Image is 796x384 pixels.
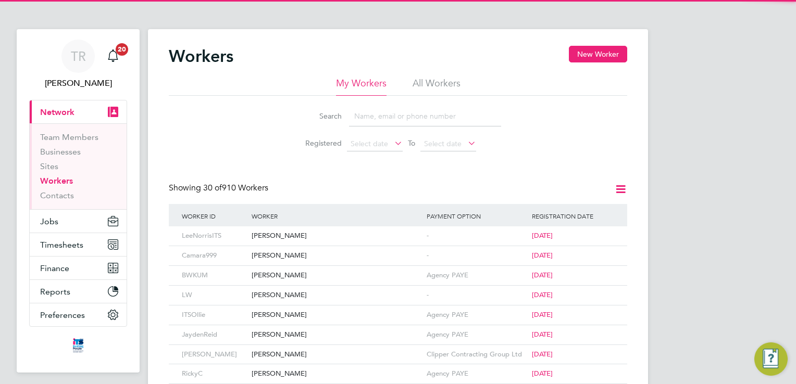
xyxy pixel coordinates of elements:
[40,287,70,297] span: Reports
[424,139,462,148] span: Select date
[203,183,222,193] span: 30 of
[179,325,249,344] div: JaydenReid
[40,161,58,171] a: Sites
[30,210,127,233] button: Jobs
[40,190,74,200] a: Contacts
[169,183,270,194] div: Showing
[179,344,617,353] a: [PERSON_NAME][PERSON_NAME]Clipper Contracting Group Ltd[DATE]
[29,77,127,89] span: Tanya Rowse
[529,204,617,228] div: Registration Date
[179,325,617,334] a: JaydenReid[PERSON_NAME]Agency PAYE[DATE]
[30,303,127,326] button: Preferences
[203,183,268,193] span: 910 Workers
[249,286,424,305] div: [PERSON_NAME]
[754,342,788,376] button: Engage Resource Center
[424,226,529,246] div: -
[424,305,529,325] div: Agency PAYE
[179,364,249,383] div: RickyC
[532,369,553,378] span: [DATE]
[249,364,424,383] div: [PERSON_NAME]
[30,123,127,209] div: Network
[40,176,73,186] a: Workers
[405,136,418,150] span: To
[569,46,627,62] button: New Worker
[179,266,249,285] div: BWKUM
[179,364,617,373] a: RickyC[PERSON_NAME]Agency PAYE[DATE]
[71,49,86,63] span: TR
[249,226,424,246] div: [PERSON_NAME]
[30,280,127,303] button: Reports
[179,305,617,314] a: ITSOllie[PERSON_NAME]Agency PAYE[DATE]
[413,77,461,96] li: All Workers
[169,46,233,67] h2: Workers
[249,246,424,265] div: [PERSON_NAME]
[424,345,529,364] div: Clipper Contracting Group Ltd
[103,40,123,73] a: 20
[349,106,501,126] input: Name, email or phone number
[249,204,424,228] div: Worker
[249,305,424,325] div: [PERSON_NAME]
[424,246,529,265] div: -
[351,139,388,148] span: Select date
[40,240,83,250] span: Timesheets
[179,265,617,274] a: BWKUM[PERSON_NAME]Agency PAYE[DATE]
[249,325,424,344] div: [PERSON_NAME]
[532,310,553,319] span: [DATE]
[424,204,529,228] div: Payment Option
[532,330,553,339] span: [DATE]
[40,263,69,273] span: Finance
[295,111,342,121] label: Search
[424,266,529,285] div: Agency PAYE
[116,43,128,56] span: 20
[249,266,424,285] div: [PERSON_NAME]
[249,345,424,364] div: [PERSON_NAME]
[179,345,249,364] div: [PERSON_NAME]
[532,290,553,299] span: [DATE]
[179,285,617,294] a: LW[PERSON_NAME]-[DATE]
[179,286,249,305] div: LW
[30,257,127,279] button: Finance
[179,226,617,235] a: LeeNorrisITS[PERSON_NAME]-[DATE]
[179,226,249,246] div: LeeNorrisITS
[179,305,249,325] div: ITSOllie
[40,147,81,157] a: Businesses
[71,337,85,354] img: itsconstruction-logo-retina.png
[179,246,249,265] div: Camara999
[532,231,553,240] span: [DATE]
[532,271,553,279] span: [DATE]
[424,325,529,344] div: Agency PAYE
[179,204,249,228] div: Worker ID
[40,310,85,320] span: Preferences
[424,364,529,383] div: Agency PAYE
[424,286,529,305] div: -
[532,251,553,260] span: [DATE]
[40,216,58,226] span: Jobs
[17,29,140,373] nav: Main navigation
[336,77,387,96] li: My Workers
[532,350,553,359] span: [DATE]
[295,138,342,148] label: Registered
[40,107,74,117] span: Network
[179,246,617,254] a: Camara999[PERSON_NAME]-[DATE]
[30,100,127,123] button: Network
[30,233,127,256] button: Timesheets
[29,40,127,89] a: TR[PERSON_NAME]
[29,337,127,354] a: Go to home page
[40,132,98,142] a: Team Members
